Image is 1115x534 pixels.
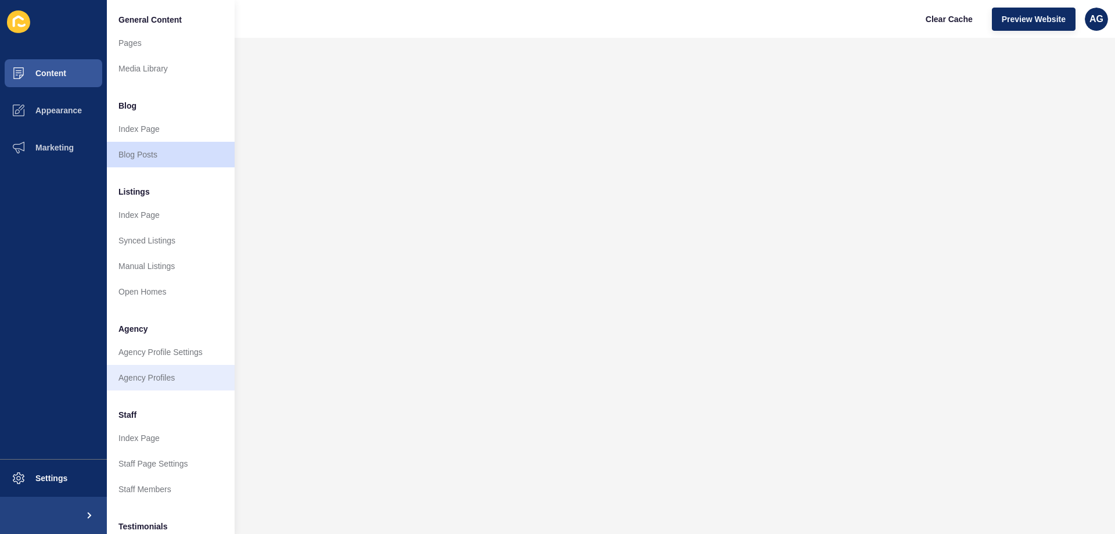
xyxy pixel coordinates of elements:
span: Blog [118,100,136,112]
span: Preview Website [1002,13,1066,25]
a: Index Page [107,202,235,228]
a: Blog Posts [107,142,235,167]
span: Staff [118,409,136,421]
a: Open Homes [107,279,235,304]
button: Preview Website [992,8,1076,31]
span: Agency [118,323,148,335]
button: Clear Cache [916,8,983,31]
a: Agency Profile Settings [107,339,235,365]
span: Testimonials [118,521,168,532]
a: Staff Members [107,476,235,502]
span: General Content [118,14,182,26]
a: Pages [107,30,235,56]
a: Index Page [107,425,235,451]
a: Media Library [107,56,235,81]
a: Manual Listings [107,253,235,279]
span: Clear Cache [926,13,973,25]
span: Listings [118,186,150,198]
span: AG [1089,13,1103,25]
a: Index Page [107,116,235,142]
a: Agency Profiles [107,365,235,390]
a: Synced Listings [107,228,235,253]
a: Staff Page Settings [107,451,235,476]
